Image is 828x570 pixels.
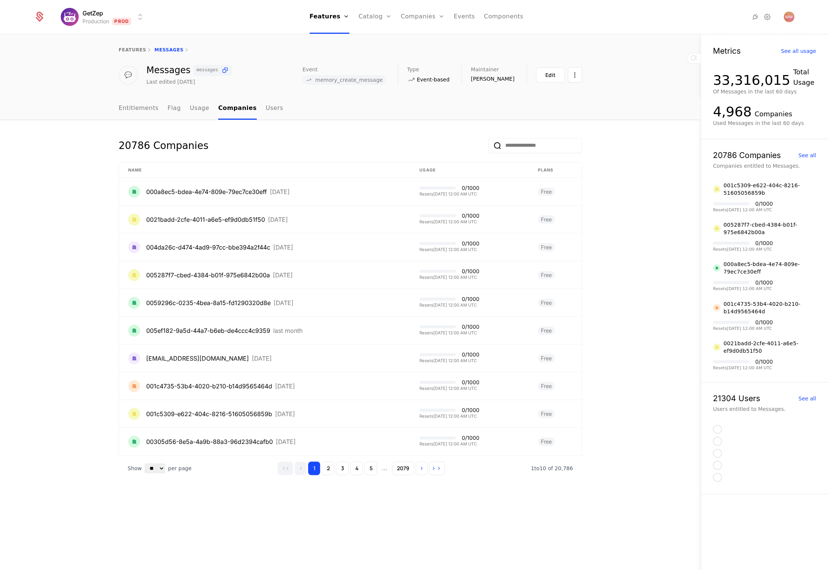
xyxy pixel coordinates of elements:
div: Resets [DATE] 12:00 AM UTC [713,247,773,251]
div: 💬 [119,66,138,84]
button: Select environment [63,9,145,25]
div: Last edited [DATE] [147,78,195,86]
div: Resets [DATE] 12:00 AM UTC [419,359,479,363]
img: 0021badd-2cfe-4011-a6e5-ef9d0db51f50 [128,214,140,226]
div: [DATE] [274,300,293,306]
div: Edit [545,71,555,79]
div: 21304 Users [713,394,760,402]
th: Name [119,162,411,178]
span: 20,786 [531,465,573,471]
img: Matt Wood [784,12,794,22]
span: Free [538,215,555,224]
a: Entitlements [119,98,159,120]
div: [EMAIL_ADDRESS][DOMAIN_NAME] [146,354,249,363]
div: Messages [147,65,232,76]
span: Show [128,465,142,472]
div: Companies [755,109,792,119]
img: 005287f7-cbed-4384-b01f-975e6842b00a [128,269,140,281]
div: 0021badd-2cfe-4011-a6e5-ef9d0db51f50 [723,340,816,355]
div: 0 / 1000 [462,435,479,441]
a: Flag [168,98,181,120]
button: Go to page 2 [322,462,334,475]
a: features [119,47,147,53]
span: Free [538,188,555,196]
div: 0 / 1000 [462,269,479,274]
span: 1 to 10 of [531,465,554,471]
span: Free [538,299,555,307]
span: Free [538,326,555,335]
img: 0059296c-0235-4bea-8a15-fd1290320d8e [128,297,140,309]
div: Companies entitled to Messages. [713,162,816,170]
img: 001c5309-e622-404c-8216-51605056859b [128,408,140,420]
button: Edit [536,68,565,83]
div: 0 / 1000 [755,320,773,325]
a: Companies [218,98,257,120]
div: [DATE] [273,272,293,278]
button: Go to next page [416,462,428,475]
img: 000a8ec5-bdea-4e74-809e-79ec7ce30eff [713,264,720,272]
img: 000td000@gmail.com [128,352,140,364]
div: Users entitled to Messages. [713,405,816,413]
div: 0 / 1000 [755,241,773,246]
span: Type [407,67,419,72]
div: Resets [DATE] 12:00 AM UTC [419,275,479,280]
div: 0021badd-2cfe-4011-a6e5-ef9d0db51f50 [146,215,265,224]
div: 004da26c-d474-4ad9-97cc-bbe394a2f44c [146,243,270,252]
span: per page [168,465,192,472]
div: 0 / 1000 [755,201,773,206]
img: 00305d56-8e5a-4a9b-88a3-96d2394cafb0 [128,436,140,448]
div: Resets [DATE] 12:00 AM UTC [713,366,773,370]
div: Resets [DATE] 12:00 AM UTC [419,303,479,307]
div: [DATE] [275,383,295,389]
div: Resets [DATE] 12:00 AM UTC [419,248,479,252]
img: GetZep [61,8,79,26]
div: 20786 Companies [119,138,209,153]
div: [DATE] [270,189,290,195]
span: Free [538,271,555,279]
div: 001c5309-e622-404c-8216-51605056859b [723,182,816,197]
div: Table pagination [119,456,582,481]
img: 005287f7-cbed-4384-b01f-975e6842b00a [713,225,720,232]
div: Production [82,18,109,25]
div: [DATE] [273,244,293,250]
th: Plans [529,162,582,178]
div: Total Usage [793,67,816,88]
div: Resets [DATE] 12:00 AM UTC [419,442,479,446]
div: Used Messages in the last 60 days [713,119,816,127]
div: [DATE] [276,439,296,445]
div: 33,316,015 [713,73,790,88]
div: 0 / 1000 [462,185,479,191]
div: [DATE] [252,355,272,361]
div: 0 / 1000 [462,296,479,302]
div: 0 / 1000 [462,380,479,385]
div: 001c4735-53b4-4020-b210-b14d9565464d [146,382,272,391]
div: 20786 Companies [713,151,781,159]
div: Resets [DATE] 12:00 AM UTC [419,331,479,335]
span: Free [538,243,555,251]
div: 0059296c-0235-4bea-8a15-fd1290320d8e [146,298,271,307]
div: Resets [DATE] 12:00 AM UTC [419,220,479,224]
span: Free [538,382,555,390]
span: [PERSON_NAME] [471,75,514,83]
div: 001c5309-e622-404c-8216-51605056859b [146,409,272,418]
div: [DATE] [268,217,288,223]
img: 0021badd-2cfe-4011-a6e5-ef9d0db51f50 [713,343,720,351]
button: Go to page 1 [308,462,320,475]
img: 000a8ec5-bdea-4e74-809e-79ec7ce30eff [128,186,140,198]
div: 005ef182-9a5d-44a7-b6eb-de4ccc4c9359 [146,326,270,335]
a: Integrations [751,12,760,21]
div: 005287f7-cbed-4384-b01f-975e6842b00a [146,271,270,280]
img: 001c5309-e622-404c-8216-51605056859b [713,185,720,193]
nav: Main [119,98,582,120]
select: Select page size [145,463,165,473]
span: Event-based [417,76,449,83]
div: 0 / 1000 [462,213,479,218]
a: Usage [190,98,209,120]
div: See all usage [781,48,816,54]
div: 000a8ec5-bdea-4e74-809e-79ec7ce30eff [723,260,816,275]
button: Go to page 2079 [392,462,414,475]
div: 00305d56-8e5a-4a9b-88a3-96d2394cafb0 [146,437,273,446]
span: Event [302,67,317,72]
div: Resets [DATE] 12:00 AM UTC [419,414,479,418]
div: 0 / 1000 [462,241,479,246]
